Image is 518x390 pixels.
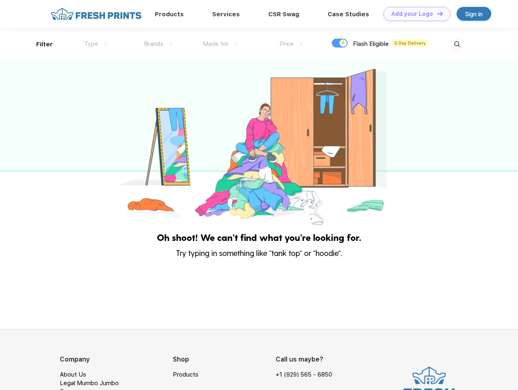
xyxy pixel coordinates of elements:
img: dropdown.png [170,41,172,46]
span: Type [84,40,98,48]
span: 5 Day Delivery [392,39,428,47]
img: desktop_search.svg [451,38,464,51]
span: Brands [144,40,163,48]
img: dropdown.png [235,41,237,46]
img: fo%20logo%202.webp [48,7,144,21]
img: DT [437,11,443,16]
a: Legal Mumbo Jumbo [60,379,119,387]
a: +1 (929) 565 - 6850 [276,370,332,379]
div: Add your Logo [391,11,433,17]
div: Call us maybe? [276,355,337,364]
img: dropdown.png [300,41,303,46]
span: Price [279,40,294,48]
img: dropdown.png [104,41,107,46]
span: Flash Eligible [353,40,389,48]
div: Sign in [465,9,483,19]
span: Made for [203,40,229,48]
a: Products [155,11,184,18]
div: Company [60,355,173,364]
a: Services [212,11,240,18]
a: CSR Swag [268,11,299,18]
a: Products [173,371,198,378]
div: Filter [36,40,53,49]
a: About Us [60,371,86,378]
a: Sign in [457,7,491,21]
div: Shop [173,355,276,364]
